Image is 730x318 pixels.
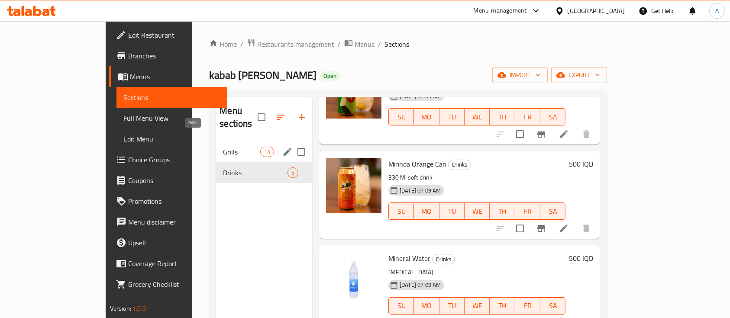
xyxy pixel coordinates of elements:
[493,205,511,218] span: TH
[223,147,260,157] span: Grills
[414,297,439,315] button: MO
[388,108,414,125] button: SU
[439,297,465,315] button: TU
[417,111,436,123] span: MO
[490,202,515,220] button: TH
[443,299,461,312] span: TU
[252,108,271,126] span: Select all sections
[499,70,541,80] span: import
[468,299,486,312] span: WE
[128,30,221,40] span: Edit Restaurant
[519,205,537,218] span: FR
[223,167,287,178] span: Drinks
[443,111,461,123] span: TU
[515,108,540,125] button: FR
[715,6,719,16] span: A
[116,87,228,108] a: Sections
[414,108,439,125] button: MO
[544,111,562,123] span: SA
[109,170,228,191] a: Coupons
[128,217,221,227] span: Menu disclaimer
[216,141,312,162] div: Grills14edit
[209,65,317,85] span: kabab [PERSON_NAME]
[388,157,446,170] span: Mirinda Orange Can
[128,258,221,269] span: Coverage Report
[576,124,597,145] button: delete
[116,108,228,128] a: Full Menu View
[287,167,298,178] div: items
[414,202,439,220] button: MO
[443,205,461,218] span: TU
[130,71,221,82] span: Menus
[568,6,625,16] div: [GEOGRAPHIC_DATA]
[291,107,312,128] button: Add section
[540,108,565,125] button: SA
[493,111,511,123] span: TH
[123,113,221,123] span: Full Menu View
[465,297,490,315] button: WE
[247,39,334,50] a: Restaurants management
[209,39,607,50] nav: breadcrumb
[544,299,562,312] span: SA
[511,125,529,143] span: Select to update
[433,254,455,264] span: Drinks
[519,299,537,312] span: FR
[531,218,552,239] button: Branch-specific-item
[492,67,548,83] button: import
[417,299,436,312] span: MO
[220,104,258,130] h2: Menu sections
[344,39,375,50] a: Menus
[128,175,221,186] span: Coupons
[388,297,414,315] button: SU
[132,303,146,314] span: 1.0.0
[216,162,312,183] div: Drinks5
[320,72,340,80] span: Open
[123,92,221,103] span: Sections
[109,253,228,274] a: Coverage Report
[551,67,607,83] button: export
[109,191,228,212] a: Promotions
[109,45,228,66] a: Branches
[559,129,569,139] a: Edit menu item
[396,186,444,195] span: [DATE] 07:09 AM
[110,303,131,314] span: Version:
[123,134,221,144] span: Edit Menu
[540,202,565,220] button: SA
[281,145,294,158] button: edit
[109,25,228,45] a: Edit Restaurant
[128,279,221,289] span: Grocery Checklist
[448,160,471,170] div: Drinks
[576,218,597,239] button: delete
[519,111,537,123] span: FR
[216,138,312,186] nav: Menu sections
[257,39,334,49] span: Restaurants management
[109,274,228,295] a: Grocery Checklist
[432,254,455,264] div: Drinks
[388,202,414,220] button: SU
[515,297,540,315] button: FR
[326,158,381,213] img: Mirinda Orange Can
[569,252,593,264] h6: 500 IQD
[384,39,409,49] span: Sections
[490,297,515,315] button: TH
[439,108,465,125] button: TU
[531,124,552,145] button: Branch-specific-item
[326,252,381,308] img: Mineral Water
[449,160,471,170] span: Drinks
[109,232,228,253] a: Upsell
[288,169,298,177] span: 5
[388,267,565,278] p: [MEDICAL_DATA]
[468,111,486,123] span: WE
[468,205,486,218] span: WE
[544,205,562,218] span: SA
[515,202,540,220] button: FR
[388,252,430,265] span: Mineral Water
[439,202,465,220] button: TU
[320,71,340,81] div: Open
[417,205,436,218] span: MO
[338,39,341,49] li: /
[261,148,274,156] span: 14
[355,39,375,49] span: Menus
[128,196,221,206] span: Promotions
